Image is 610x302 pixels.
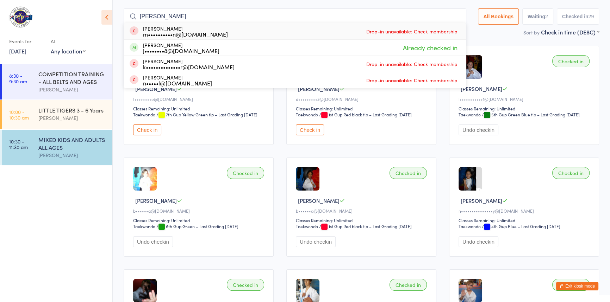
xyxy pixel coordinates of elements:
[143,48,219,53] div: j••••••••8@[DOMAIN_NAME]
[296,167,319,191] img: image1677145603.png
[227,279,264,291] div: Checked in
[143,58,235,70] div: [PERSON_NAME]
[296,208,429,214] div: b••••••a@[DOMAIN_NAME]
[38,114,106,122] div: [PERSON_NAME]
[365,26,459,37] span: Drop-in unavailable: Check membership
[143,31,228,37] div: m••••••••••n@[DOMAIN_NAME]
[461,197,502,204] span: [PERSON_NAME]
[156,111,257,117] span: / 7th Gup Yellow Green tip – Last Grading [DATE]
[133,223,155,229] div: Taekwondo
[143,26,228,37] div: [PERSON_NAME]
[38,106,106,114] div: LITTLE TIGERS 3 - 6 Years
[38,70,106,85] div: COMPETITION TRAINING - ALL BELTS AND AGES
[482,223,560,229] span: / 4th Gup Blue – Last Grading [DATE]
[459,111,481,117] div: Taekwondo
[390,279,427,291] div: Checked in
[459,55,482,79] img: image1725872990.png
[319,111,412,117] span: / 1st Gup Red black tip – Last Grading [DATE]
[133,208,266,214] div: b••••••a@[DOMAIN_NAME]
[143,80,212,86] div: n•••••l@[DOMAIN_NAME]
[522,8,553,25] button: Waiting2
[9,47,26,55] a: [DATE]
[298,85,340,92] span: [PERSON_NAME]
[38,85,106,94] div: [PERSON_NAME]
[143,75,212,86] div: [PERSON_NAME]
[38,136,106,151] div: MIXED KIDS AND ADULTS ALL AGES
[557,8,599,25] button: Checked in29
[552,167,590,179] div: Checked in
[401,41,459,54] span: Already checked in
[459,96,592,102] div: l•••••••••••1@[DOMAIN_NAME]
[143,42,219,53] div: [PERSON_NAME]
[296,236,336,247] button: Undo checkin
[319,223,412,229] span: / 1st Gup Red black tip – Last Grading [DATE]
[133,217,266,223] div: Classes Remaining: Unlimited
[459,208,592,214] div: n•••••••••••••••y@[DOMAIN_NAME]
[7,5,33,28] img: Taekwondo Oh Do Kwan Port Kennedy
[124,8,466,25] input: Search
[133,167,157,191] img: image1677145570.png
[296,96,429,102] div: d•••••••••3@[DOMAIN_NAME]
[298,197,340,204] span: [PERSON_NAME]
[9,109,29,120] time: 10:00 - 10:30 am
[51,36,86,47] div: At
[482,111,580,117] span: / 5th Gup Green Blue tip – Last Grading [DATE]
[9,36,44,47] div: Events for
[133,96,266,102] div: t••••••••e@[DOMAIN_NAME]
[296,111,318,117] div: Taekwondo
[2,64,112,99] a: 8:30 -9:30 amCOMPETITION TRAINING - ALL BELTS AND AGES[PERSON_NAME]
[365,75,459,85] span: Drop-in unavailable: Check membership
[552,279,590,291] div: Checked in
[9,73,27,84] time: 8:30 - 9:30 am
[9,139,28,150] time: 10:30 - 11:30 am
[2,130,112,165] a: 10:30 -11:30 amMIXED KIDS AND ADULTS ALL AGES[PERSON_NAME]
[156,223,238,229] span: / 6th Gup Green – Last Grading [DATE]
[541,28,599,36] div: Check in time (DESC)
[365,59,459,69] span: Drop-in unavailable: Check membership
[2,100,112,129] a: 10:00 -10:30 amLITTLE TIGERS 3 - 6 Years[PERSON_NAME]
[296,223,318,229] div: Taekwondo
[459,105,592,111] div: Classes Remaining: Unlimited
[133,105,266,111] div: Classes Remaining: Unlimited
[545,14,548,19] div: 2
[38,151,106,159] div: [PERSON_NAME]
[588,14,594,19] div: 29
[135,85,177,92] span: [PERSON_NAME]
[459,217,592,223] div: Classes Remaining: Unlimited
[135,197,177,204] span: [PERSON_NAME]
[459,236,498,247] button: Undo checkin
[556,282,598,290] button: Exit kiosk mode
[523,29,540,36] label: Sort by
[133,124,161,135] button: Check in
[461,85,502,92] span: [PERSON_NAME]
[296,124,324,135] button: Check in
[296,217,429,223] div: Classes Remaining: Unlimited
[459,223,481,229] div: Taekwondo
[296,105,429,111] div: Classes Remaining: Unlimited
[478,8,519,25] button: All Bookings
[459,167,476,191] img: image1595928843.png
[143,64,235,70] div: k••••••••••••••r@[DOMAIN_NAME]
[459,124,498,135] button: Undo checkin
[390,167,427,179] div: Checked in
[552,55,590,67] div: Checked in
[51,47,86,55] div: Any location
[227,167,264,179] div: Checked in
[133,111,155,117] div: Taekwondo
[133,236,173,247] button: Undo checkin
